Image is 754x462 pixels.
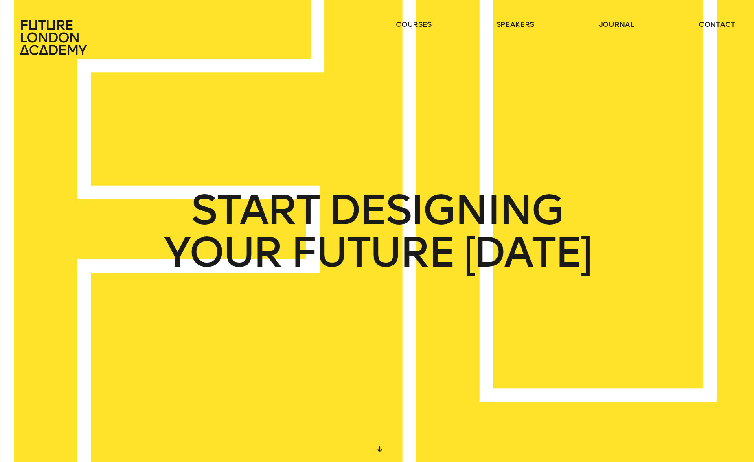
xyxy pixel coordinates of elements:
[699,20,735,29] a: contact
[291,231,454,274] span: FUTURE
[396,20,432,29] a: courses
[496,20,534,29] a: speakers
[599,20,634,29] a: journal
[191,189,319,231] span: START
[164,231,281,274] span: YOUR
[464,231,591,274] span: [DATE]
[329,189,563,231] span: DESIGNING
